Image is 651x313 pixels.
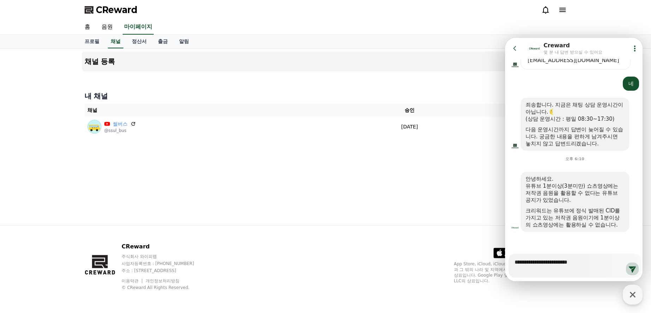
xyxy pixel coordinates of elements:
p: CReward [122,242,208,251]
h4: 채널 등록 [85,58,115,65]
h4: 내 채널 [85,91,567,101]
a: 마이페이지 [123,20,154,35]
img: 썰버스 [87,120,102,134]
a: 알림 [173,35,195,48]
a: 출금 [152,35,173,48]
p: © CReward All Rights Reserved. [122,285,208,290]
span: CReward [96,4,137,16]
p: [DATE] [357,123,462,131]
button: 채널 등록 [82,52,570,71]
p: 사업자등록번호 : [PHONE_NUMBER] [122,261,208,266]
a: 개인정보처리방침 [146,278,179,283]
th: 승인 [354,104,465,117]
a: CReward [85,4,137,16]
a: 정산서 [126,35,152,48]
p: App Store, iCloud, iCloud Drive 및 iTunes Store는 미국과 그 밖의 나라 및 지역에서 등록된 Apple Inc.의 서비스 상표입니다. Goo... [454,261,567,284]
p: 주식회사 와이피랩 [122,254,208,259]
a: 이용약관 [122,278,144,283]
a: 홈 [79,20,96,35]
th: 상태 [465,104,566,117]
iframe: Channel chat [505,38,643,281]
th: 채널 [85,104,354,117]
p: @ssul_bus [104,128,136,133]
a: 음원 [96,20,118,35]
a: 프로필 [79,35,105,48]
a: 채널 [108,35,123,48]
p: 주소 : [STREET_ADDRESS] [122,268,208,273]
a: 썰버스 [113,120,128,128]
